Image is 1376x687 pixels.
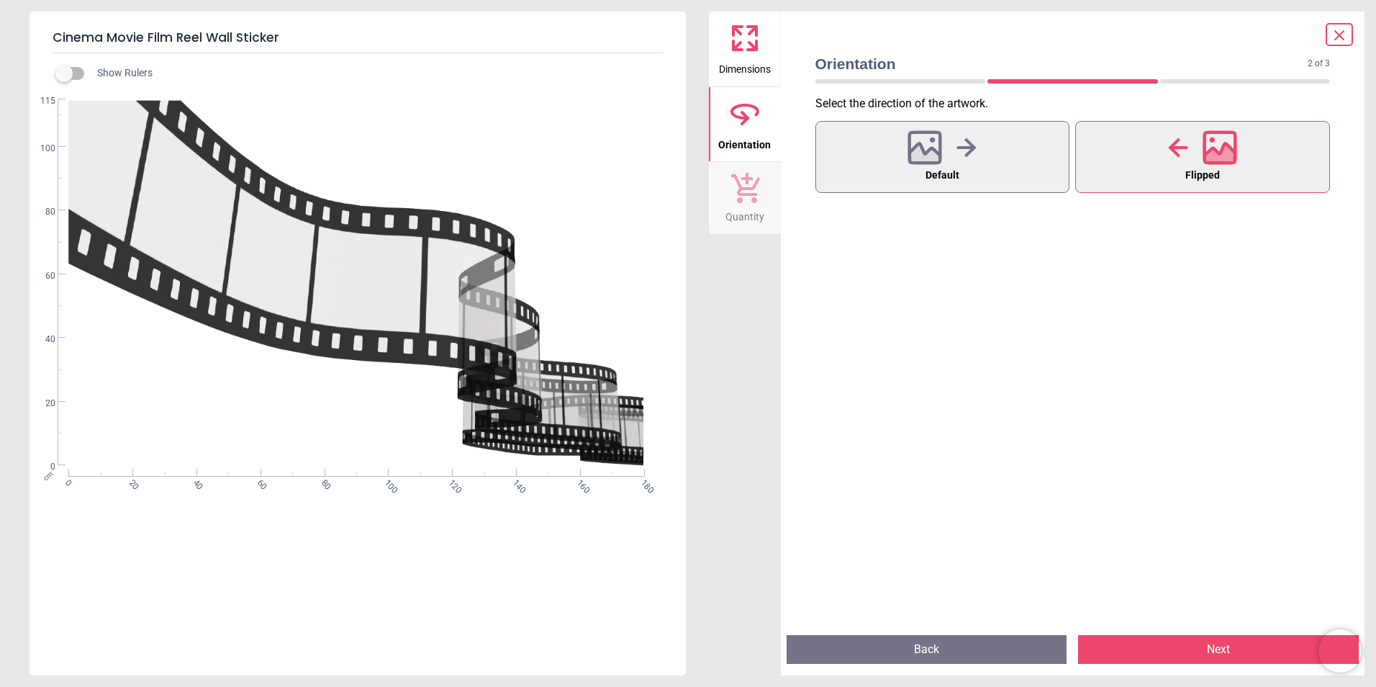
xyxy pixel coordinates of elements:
span: 100 [28,143,55,155]
span: Orientation [815,53,1308,74]
button: Dimensions [709,12,781,86]
div: Show Rulers [64,65,686,82]
span: 160 [574,477,583,487]
button: Default [815,121,1070,193]
span: 0 [63,477,72,487]
span: 100 [381,477,391,487]
span: Orientation [718,131,771,153]
span: Quantity [725,203,764,225]
span: cm [42,470,55,482]
span: 115 [28,95,55,107]
span: 120 [445,477,455,487]
p: Select the direction of the artwork . [815,96,1342,112]
span: 80 [318,477,327,487]
h5: Cinema Movie Film Reel Wall Sticker [53,23,663,53]
span: 60 [28,270,55,282]
button: Back [787,635,1067,664]
iframe: Brevo live chat [1318,629,1362,673]
button: Flipped [1075,121,1330,193]
span: 60 [254,477,263,487]
button: Quantity [709,162,781,234]
span: 20 [126,477,135,487]
span: 40 [28,333,55,346]
span: 20 [28,398,55,410]
span: 2 of 3 [1308,58,1330,70]
span: 80 [28,206,55,218]
button: Next [1078,635,1359,664]
span: 180 [638,477,647,487]
span: Dimensions [719,55,771,77]
span: Flipped [1185,166,1220,185]
span: 40 [190,477,199,487]
span: 0 [28,461,55,473]
button: Orientation [709,87,781,162]
span: 140 [510,477,519,487]
span: Default [925,166,959,185]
